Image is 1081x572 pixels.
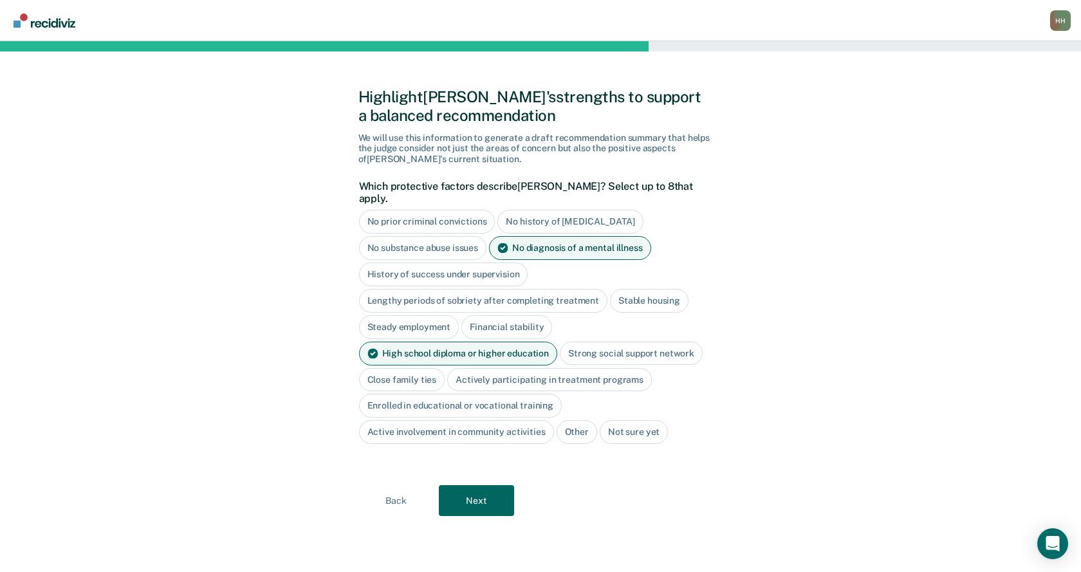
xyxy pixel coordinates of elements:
div: Active involvement in community activities [359,420,554,444]
label: Which protective factors describe [PERSON_NAME] ? Select up to 8 that apply. [359,180,716,205]
div: Highlight [PERSON_NAME]'s strengths to support a balanced recommendation [358,88,723,125]
div: Other [557,420,597,444]
div: Enrolled in educational or vocational training [359,394,562,418]
button: Next [439,485,514,516]
div: Close family ties [359,368,445,392]
div: H H [1050,10,1071,31]
div: Steady employment [359,315,459,339]
div: Actively participating in treatment programs [447,368,652,392]
button: Back [358,485,434,516]
div: Open Intercom Messenger [1037,528,1068,559]
div: We will use this information to generate a draft recommendation summary that helps the judge cons... [358,133,723,165]
div: Stable housing [610,289,688,313]
div: Financial stability [461,315,552,339]
button: Profile dropdown button [1050,10,1071,31]
div: No prior criminal convictions [359,210,495,234]
div: History of success under supervision [359,263,528,286]
div: Strong social support network [560,342,703,365]
div: Lengthy periods of sobriety after completing treatment [359,289,607,313]
div: Not sure yet [600,420,668,444]
div: No substance abuse issues [359,236,487,260]
img: Recidiviz [14,14,75,28]
div: High school diploma or higher education [359,342,558,365]
div: No history of [MEDICAL_DATA] [497,210,643,234]
div: No diagnosis of a mental illness [489,236,651,260]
